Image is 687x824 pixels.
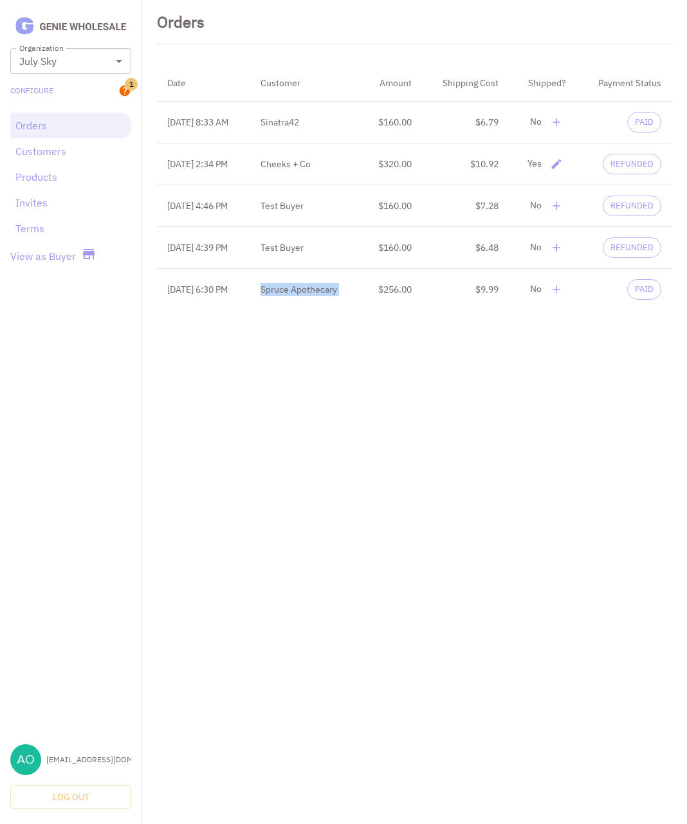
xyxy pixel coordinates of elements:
th: [DATE] 4:39 PM [157,227,250,269]
td: No [509,227,576,269]
td: $10.92 [422,143,509,185]
span: PAID [628,116,661,129]
td: No [509,269,576,311]
a: View as Buyer [10,248,76,264]
a: Configure [10,85,53,96]
th: Test Buyer [250,227,361,269]
button: delete [547,113,566,132]
div: July Sky [10,48,131,74]
a: Invites [15,195,126,210]
th: Amount [360,65,422,102]
th: Customer [250,65,361,102]
td: No [509,185,576,227]
th: Cheeks + Co [250,143,361,185]
label: Organization [19,42,63,53]
a: Products [15,169,126,185]
th: Shipped? [509,65,576,102]
a: Customers [15,143,126,159]
td: $160.00 [360,185,422,227]
td: $6.79 [422,102,509,143]
th: Spruce Apothecary [250,269,361,311]
td: $160.00 [360,102,422,143]
img: aoxue@julyskyskincare.com [10,744,41,775]
button: delete [547,238,566,257]
td: $320.00 [360,143,422,185]
span: 1 [125,78,138,91]
div: [EMAIL_ADDRESS][DOMAIN_NAME] [46,754,131,765]
td: $9.99 [422,269,509,311]
th: Test Buyer [250,185,361,227]
img: Logo [10,15,131,38]
th: Date [157,65,250,102]
button: delete [547,154,566,174]
th: Shipping Cost [422,65,509,102]
th: [DATE] 8:33 AM [157,102,250,143]
td: $7.28 [422,185,509,227]
th: Sinatra42 [250,102,361,143]
a: Orders [15,118,126,133]
button: delete [547,280,566,299]
table: simple table [157,65,672,310]
button: delete [547,196,566,215]
td: $6.48 [422,227,509,269]
td: No [509,102,576,143]
th: [DATE] 2:34 PM [157,143,250,185]
div: Orders [157,10,205,33]
th: [DATE] 4:46 PM [157,185,250,227]
span: REFUNDED [603,158,661,170]
td: $256.00 [360,269,422,311]
button: Log Out [10,785,131,809]
span: REFUNDED [603,242,661,254]
span: PAID [628,284,661,296]
td: $160.00 [360,227,422,269]
span: REFUNDED [603,200,661,212]
th: Payment Status [576,65,672,102]
a: Terms [15,221,126,236]
td: Yes [509,143,576,185]
th: [DATE] 6:30 PM [157,269,250,311]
